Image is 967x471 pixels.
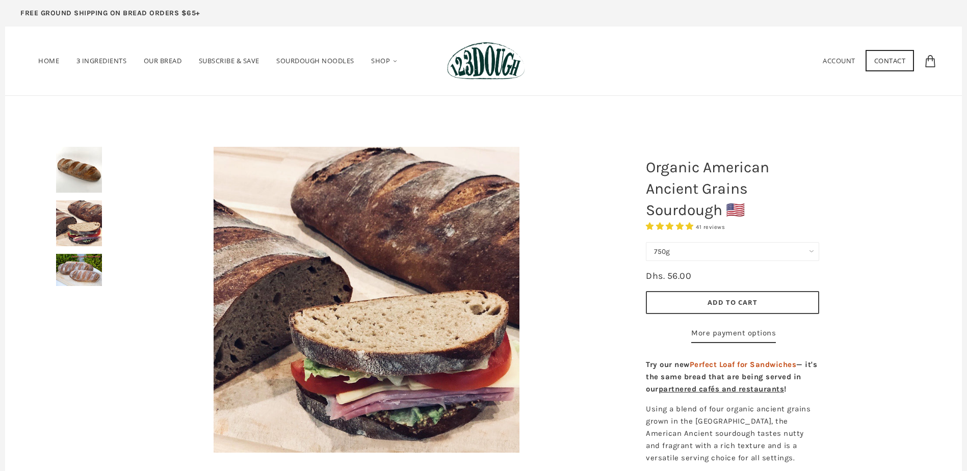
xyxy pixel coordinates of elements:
span: Shop [371,56,390,65]
a: Contact [866,50,914,71]
img: Organic American Ancient Grains Sourdough 🇺🇸 [214,147,519,453]
span: SOURDOUGH NOODLES [276,56,354,65]
a: SOURDOUGH NOODLES [269,42,362,80]
span: Perfect Loaf for Sandwiches [690,360,797,369]
span: 3 Ingredients [76,56,127,65]
h1: Organic American Ancient Grains Sourdough 🇺🇸 [638,151,827,226]
img: Organic American Ancient Grains Sourdough 🇺🇸 [56,147,102,193]
a: Subscribe & Save [191,42,267,80]
span: Using a blend of four organic ancient grains grown in the [GEOGRAPHIC_DATA], the American Ancient... [646,404,811,462]
strong: Try our new — it's the same bread that are being served in our ! [646,360,817,394]
img: Organic American Ancient Grains Sourdough 🇺🇸 [56,254,102,286]
a: Organic American Ancient Grains Sourdough 🇺🇸 [127,147,605,453]
span: 41 reviews [696,224,725,230]
a: Home [31,42,67,80]
span: Home [38,56,59,65]
img: Organic American Ancient Grains Sourdough 🇺🇸 [56,200,102,246]
span: Our Bread [144,56,182,65]
img: 123Dough Bakery [447,42,525,80]
span: 4.93 stars [646,222,696,231]
a: partnered cafés and restaurants [659,384,785,394]
nav: Primary [31,42,406,80]
a: FREE GROUND SHIPPING ON BREAD ORDERS $65+ [5,5,216,27]
a: 3 Ingredients [69,42,135,80]
span: Subscribe & Save [199,56,259,65]
a: Account [823,56,855,65]
a: Our Bread [136,42,190,80]
div: Dhs. 56.00 [646,269,691,283]
button: Add to Cart [646,291,819,314]
p: FREE GROUND SHIPPING ON BREAD ORDERS $65+ [20,8,200,19]
span: Add to Cart [708,298,757,307]
a: Shop [363,42,406,80]
a: More payment options [691,327,776,343]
